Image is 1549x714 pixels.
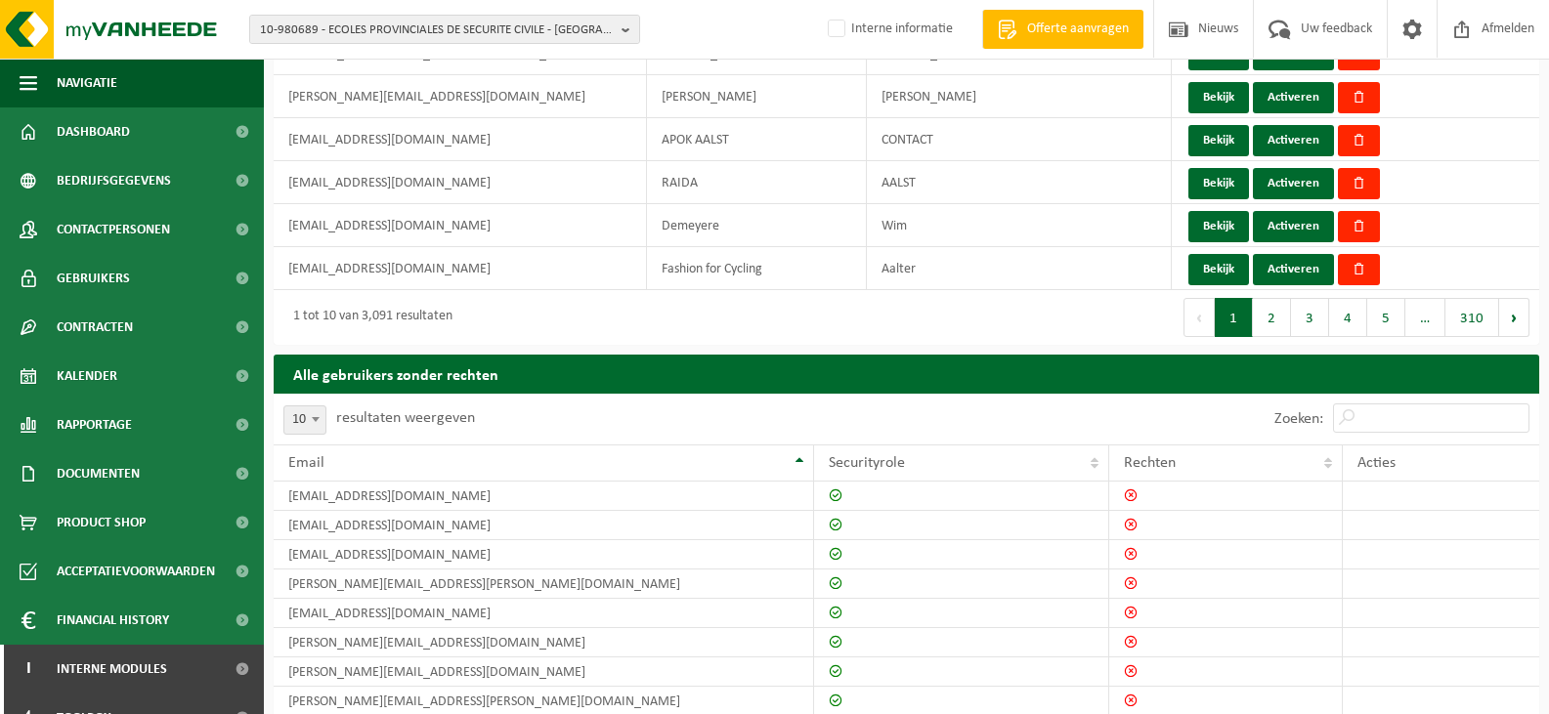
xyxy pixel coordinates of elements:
td: [EMAIL_ADDRESS][DOMAIN_NAME] [274,482,814,511]
span: Bedrijfsgegevens [57,156,171,205]
button: Bekijk [1188,125,1249,156]
span: … [1405,298,1445,337]
button: Previous [1183,298,1215,337]
span: Contracten [57,303,133,352]
button: Bekijk [1188,211,1249,242]
button: 1 [1215,298,1253,337]
td: [EMAIL_ADDRESS][DOMAIN_NAME] [274,599,814,628]
td: [PERSON_NAME][EMAIL_ADDRESS][DOMAIN_NAME] [274,657,814,687]
button: Bekijk [1188,168,1249,199]
td: RAIDA [647,161,867,204]
span: Contactpersonen [57,205,170,254]
button: Activeren [1253,168,1334,199]
span: Securityrole [829,455,905,471]
td: [EMAIL_ADDRESS][DOMAIN_NAME] [274,204,647,247]
div: 1 tot 10 van 3,091 resultaten [283,300,452,335]
h2: Alle gebruikers zonder rechten [274,355,1539,393]
td: [PERSON_NAME][EMAIL_ADDRESS][PERSON_NAME][DOMAIN_NAME] [274,569,814,599]
td: [EMAIL_ADDRESS][DOMAIN_NAME] [274,540,814,569]
span: Financial History [57,596,169,645]
label: resultaten weergeven [336,410,475,426]
td: [PERSON_NAME][EMAIL_ADDRESS][DOMAIN_NAME] [274,628,814,657]
button: Bekijk [1188,254,1249,285]
span: Kalender [57,352,117,400]
button: Activeren [1253,254,1334,285]
span: Dashboard [57,107,130,156]
button: 5 [1367,298,1405,337]
button: Activeren [1253,211,1334,242]
td: APOK AALST [647,118,867,161]
td: Aalter [867,247,1173,290]
button: 310 [1445,298,1499,337]
button: 2 [1253,298,1291,337]
td: [EMAIL_ADDRESS][DOMAIN_NAME] [274,247,647,290]
button: 4 [1329,298,1367,337]
span: Interne modules [57,645,167,693]
td: [EMAIL_ADDRESS][DOMAIN_NAME] [274,118,647,161]
button: 10-980689 - ECOLES PROVINCIALES DE SECURITE CIVILE - [GEOGRAPHIC_DATA] [249,15,640,44]
span: Offerte aanvragen [1022,20,1134,39]
td: [EMAIL_ADDRESS][DOMAIN_NAME] [274,161,647,204]
td: [PERSON_NAME] [867,75,1173,118]
button: 3 [1291,298,1329,337]
span: Acties [1357,455,1396,471]
td: Demeyere [647,204,867,247]
label: Interne informatie [824,15,953,44]
span: Gebruikers [57,254,130,303]
td: [PERSON_NAME][EMAIL_ADDRESS][DOMAIN_NAME] [274,75,647,118]
td: [PERSON_NAME] [647,75,867,118]
label: Zoeken: [1274,411,1323,427]
td: Fashion for Cycling [647,247,867,290]
span: 10 [283,405,326,435]
span: Email [288,455,324,471]
button: Bekijk [1188,82,1249,113]
span: 10 [284,406,325,434]
span: Navigatie [57,59,117,107]
span: Product Shop [57,498,146,547]
td: [EMAIL_ADDRESS][DOMAIN_NAME] [274,511,814,540]
span: Rapportage [57,400,132,449]
button: Activeren [1253,82,1334,113]
td: CONTACT [867,118,1173,161]
span: I [20,645,37,693]
button: Next [1499,298,1529,337]
span: Acceptatievoorwaarden [57,547,215,596]
span: Rechten [1124,455,1176,471]
button: Activeren [1253,125,1334,156]
td: Wim [867,204,1173,247]
span: 10-980689 - ECOLES PROVINCIALES DE SECURITE CIVILE - [GEOGRAPHIC_DATA] [260,16,614,45]
td: AALST [867,161,1173,204]
a: Offerte aanvragen [982,10,1143,49]
span: Documenten [57,449,140,498]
